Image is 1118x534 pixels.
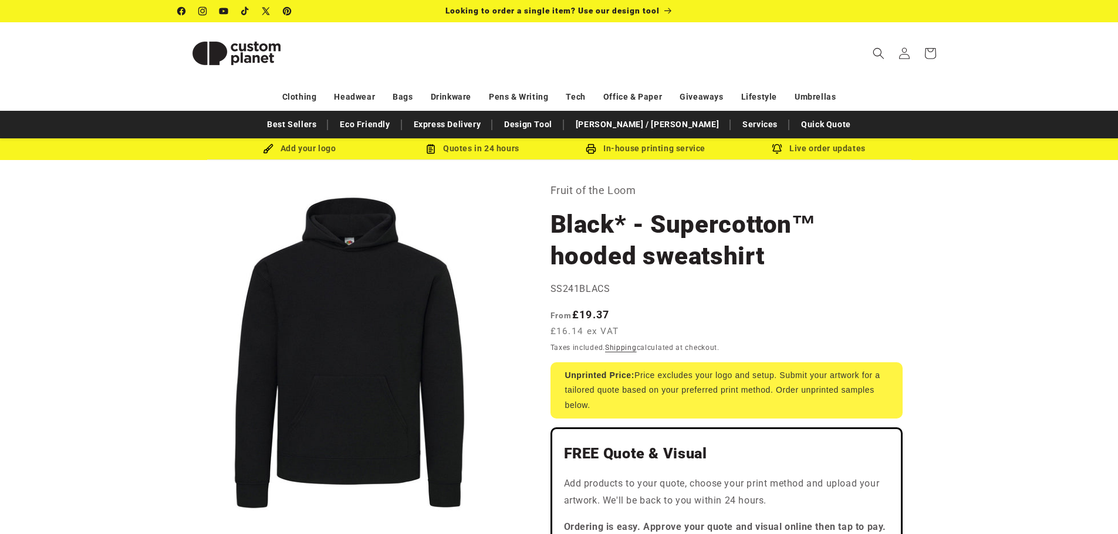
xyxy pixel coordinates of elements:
[737,114,783,135] a: Services
[795,87,836,107] a: Umbrellas
[489,87,548,107] a: Pens & Writing
[605,343,637,352] a: Shipping
[732,141,906,156] div: Live order updates
[565,370,635,380] strong: Unprinted Price:
[564,475,889,509] p: Add products to your quote, choose your print method and upload your artwork. We'll be back to yo...
[559,141,732,156] div: In-house printing service
[408,114,487,135] a: Express Delivery
[795,114,857,135] a: Quick Quote
[431,87,471,107] a: Drinkware
[570,114,725,135] a: [PERSON_NAME] / [PERSON_NAME]
[386,141,559,156] div: Quotes in 24 hours
[263,144,273,154] img: Brush Icon
[334,87,375,107] a: Headwear
[282,87,317,107] a: Clothing
[564,444,889,463] h2: FREE Quote & Visual
[550,342,903,353] div: Taxes included. calculated at checkout.
[498,114,558,135] a: Design Tool
[445,6,660,15] span: Looking to order a single item? Use our design tool
[603,87,662,107] a: Office & Paper
[173,22,299,84] a: Custom Planet
[772,144,782,154] img: Order updates
[550,181,903,200] p: Fruit of the Loom
[550,283,610,294] span: SS241BLACS
[550,308,610,321] strong: £19.37
[586,144,596,154] img: In-house printing
[680,87,723,107] a: Giveaways
[550,325,619,338] span: £16.14 ex VAT
[566,87,585,107] a: Tech
[550,311,572,320] span: From
[866,40,891,66] summary: Search
[550,209,903,272] h1: Black* - Supercotton™ hooded sweatshirt
[425,144,436,154] img: Order Updates Icon
[213,141,386,156] div: Add your logo
[334,114,396,135] a: Eco Friendly
[261,114,322,135] a: Best Sellers
[741,87,777,107] a: Lifestyle
[550,362,903,419] div: Price excludes your logo and setup. Submit your artwork for a tailored quote based on your prefer...
[393,87,413,107] a: Bags
[178,27,295,80] img: Custom Planet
